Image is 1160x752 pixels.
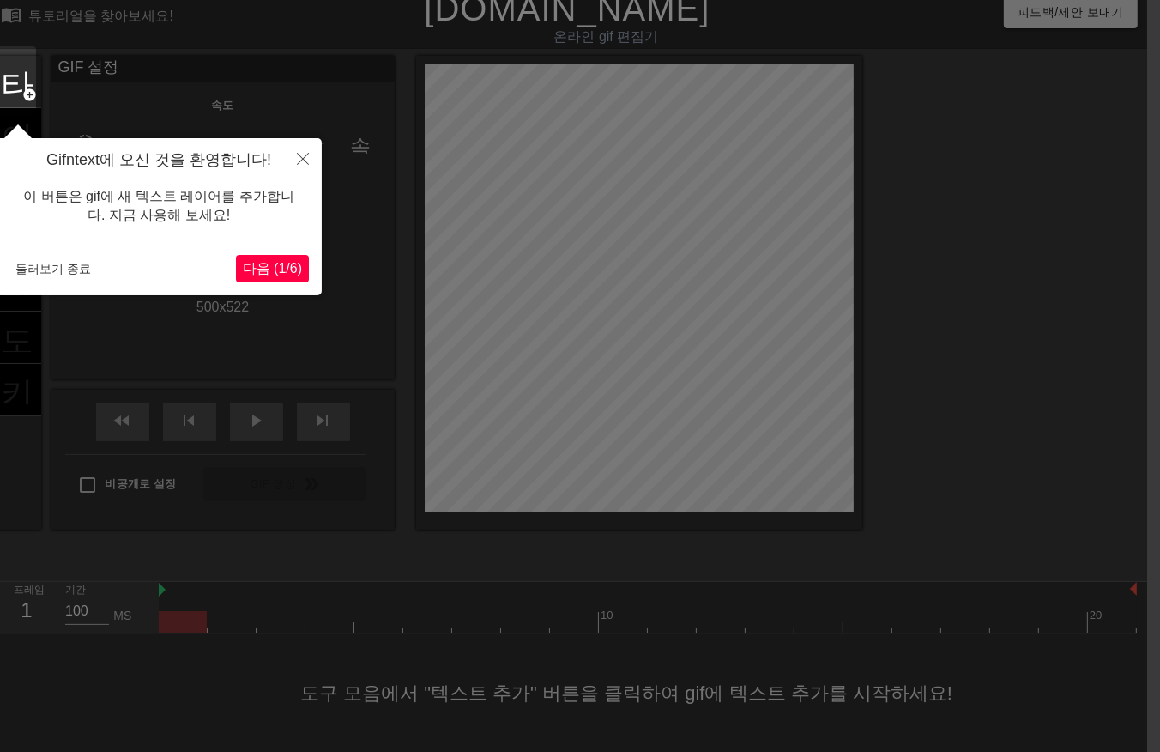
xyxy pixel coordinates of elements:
[243,261,302,276] span: 다음 (1/6)
[9,256,98,282] button: 둘러보기 종료
[236,255,309,282] button: 다음
[9,170,309,243] div: 이 버튼은 gif에 새 텍스트 레이어를 추가합니다. 지금 사용해 보세요!
[284,138,322,178] button: 닫다
[9,151,309,170] h4: Gifntext에 오신 것을 환영합니다!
